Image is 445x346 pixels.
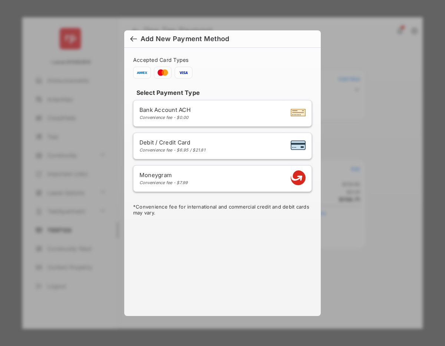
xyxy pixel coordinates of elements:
span: Debit / Credit Card [139,139,205,146]
span: Moneygram [139,172,188,179]
span: Bank Account ACH [139,106,191,113]
div: Convenience fee - $7.99 [139,180,188,185]
span: Accepted Card Types [133,57,192,63]
div: Add New Payment Method [141,35,229,43]
h4: Select Payment Type [133,89,312,96]
div: * Convenience fee for international and commercial credit and debit cards may vary. [133,204,312,217]
div: Convenience fee - $0.00 [139,115,191,120]
div: Convenience fee - $6.95 / $21.81 [139,147,205,153]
